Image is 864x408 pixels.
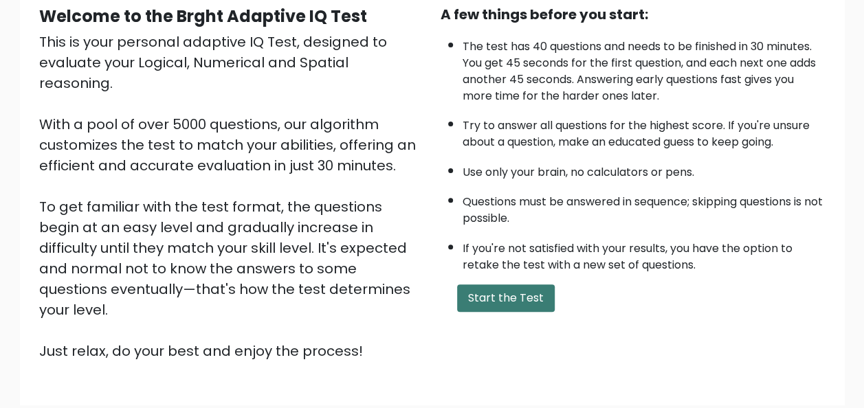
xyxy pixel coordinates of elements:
div: A few things before you start: [441,4,826,25]
li: The test has 40 questions and needs to be finished in 30 minutes. You get 45 seconds for the firs... [463,32,826,104]
li: Use only your brain, no calculators or pens. [463,157,826,181]
div: This is your personal adaptive IQ Test, designed to evaluate your Logical, Numerical and Spatial ... [39,32,424,361]
li: If you're not satisfied with your results, you have the option to retake the test with a new set ... [463,234,826,273]
button: Start the Test [457,284,555,312]
b: Welcome to the Brght Adaptive IQ Test [39,5,367,27]
li: Try to answer all questions for the highest score. If you're unsure about a question, make an edu... [463,111,826,150]
li: Questions must be answered in sequence; skipping questions is not possible. [463,187,826,227]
